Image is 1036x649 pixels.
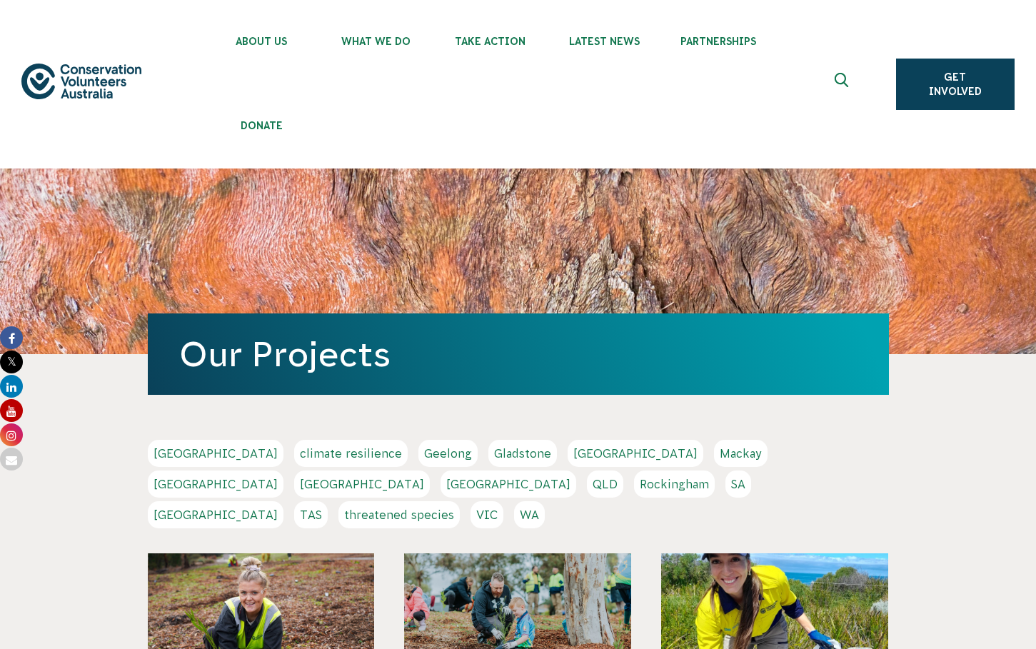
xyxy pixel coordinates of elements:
[568,440,703,467] a: [GEOGRAPHIC_DATA]
[634,471,715,498] a: Rockingham
[148,471,283,498] a: [GEOGRAPHIC_DATA]
[148,440,283,467] a: [GEOGRAPHIC_DATA]
[418,440,478,467] a: Geelong
[204,36,318,47] span: About Us
[318,36,433,47] span: What We Do
[433,36,547,47] span: Take Action
[148,501,283,528] a: [GEOGRAPHIC_DATA]
[896,59,1015,110] a: Get Involved
[661,36,775,47] span: Partnerships
[488,440,557,467] a: Gladstone
[826,67,860,101] button: Expand search box Close search box
[547,36,661,47] span: Latest News
[179,335,391,373] a: Our Projects
[294,440,408,467] a: climate resilience
[471,501,503,528] a: VIC
[441,471,576,498] a: [GEOGRAPHIC_DATA]
[21,64,141,99] img: logo.svg
[338,501,460,528] a: threatened species
[204,120,318,131] span: Donate
[294,501,328,528] a: TAS
[294,471,430,498] a: [GEOGRAPHIC_DATA]
[514,501,545,528] a: WA
[587,471,623,498] a: QLD
[834,73,852,96] span: Expand search box
[725,471,751,498] a: SA
[714,440,768,467] a: Mackay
